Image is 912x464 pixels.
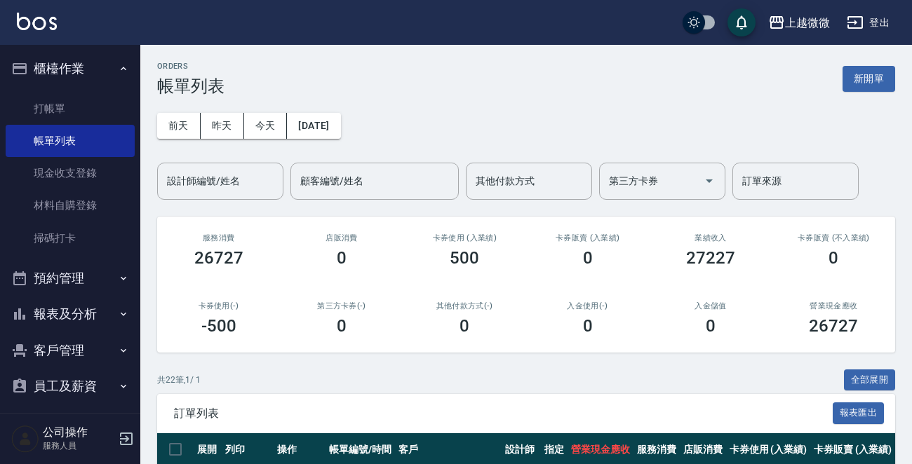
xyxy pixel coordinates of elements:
[6,368,135,404] button: 員工及薪資
[157,76,224,96] h3: 帳單列表
[6,93,135,125] a: 打帳單
[583,248,593,268] h3: 0
[543,301,632,311] h2: 入金使用(-)
[287,113,340,139] button: [DATE]
[843,71,895,85] a: 新開單
[727,8,756,36] button: save
[174,407,833,421] span: 訂單列表
[43,425,114,439] h5: 公司操作
[833,406,885,419] a: 報表匯出
[337,316,347,336] h3: 0
[841,10,895,36] button: 登出
[686,248,735,268] h3: 27227
[6,50,135,87] button: 櫃檯作業
[6,125,135,157] a: 帳單列表
[194,248,243,268] h3: 26727
[201,316,236,336] h3: -500
[666,233,755,243] h2: 業績收入
[174,301,263,311] h2: 卡券使用(-)
[789,301,878,311] h2: 營業現金應收
[11,425,39,453] img: Person
[829,248,838,268] h3: 0
[789,233,878,243] h2: 卡券販賣 (不入業績)
[297,233,386,243] h2: 店販消費
[337,248,347,268] h3: 0
[833,402,885,424] button: 報表匯出
[543,233,632,243] h2: 卡券販賣 (入業績)
[6,260,135,296] button: 預約管理
[6,404,135,441] button: 商品管理
[43,439,114,452] p: 服務人員
[244,113,288,139] button: 今天
[157,62,224,71] h2: ORDERS
[763,8,836,37] button: 上越微微
[297,301,386,311] h2: 第三方卡券(-)
[17,13,57,30] img: Logo
[6,157,135,189] a: 現金收支登錄
[6,222,135,254] a: 掃碼打卡
[6,296,135,332] button: 報表及分析
[460,316,469,336] h3: 0
[583,316,593,336] h3: 0
[844,369,896,391] button: 全部展開
[666,301,755,311] h2: 入金儲值
[6,189,135,221] a: 材料自購登錄
[6,332,135,369] button: 客戶管理
[420,233,509,243] h2: 卡券使用 (入業績)
[174,233,263,243] h3: 服務消費
[843,66,895,92] button: 新開單
[157,374,201,386] p: 共 22 筆, 1 / 1
[698,170,720,192] button: Open
[785,14,830,32] div: 上越微微
[157,113,201,139] button: 前天
[450,248,479,268] h3: 500
[420,301,509,311] h2: 其他付款方式(-)
[809,316,858,336] h3: 26727
[201,113,244,139] button: 昨天
[706,316,716,336] h3: 0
